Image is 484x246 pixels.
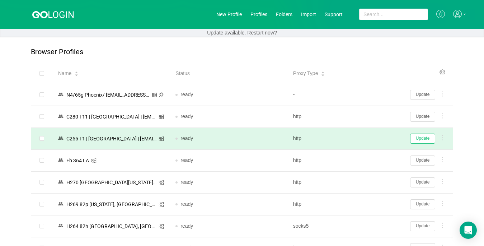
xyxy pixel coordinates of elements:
[287,128,405,150] td: http
[301,11,316,17] a: Import
[410,112,435,122] button: Update
[64,178,159,187] div: Н270 [GEOGRAPHIC_DATA][US_STATE]/ [EMAIL_ADDRESS][DOMAIN_NAME]
[64,222,159,231] div: Н264 82h [GEOGRAPHIC_DATA], [GEOGRAPHIC_DATA]/ [EMAIL_ADDRESS][DOMAIN_NAME]
[180,223,193,229] span: ready
[64,156,91,165] div: Fb 364 LA
[152,92,157,98] i: icon: windows
[180,113,193,119] span: ready
[287,194,405,215] td: http
[325,11,343,17] a: Support
[460,222,477,239] div: Open Intercom Messenger
[180,157,193,163] span: ready
[159,180,164,185] i: icon: windows
[410,90,435,100] button: Update
[410,156,435,166] button: Update
[287,172,405,194] td: http
[410,199,435,209] button: Update
[75,73,79,75] i: icon: caret-down
[321,70,325,75] div: Sort
[74,70,79,75] div: Sort
[180,135,193,141] span: ready
[75,71,79,73] i: icon: caret-up
[159,114,164,120] i: icon: windows
[287,215,405,237] td: socks5
[91,158,97,163] i: icon: windows
[216,11,242,17] a: New Profile
[287,84,405,106] td: -
[250,11,267,17] a: Profiles
[64,112,159,121] div: C280 T11 | [GEOGRAPHIC_DATA] | [EMAIL_ADDRESS][DOMAIN_NAME]
[159,202,164,207] i: icon: windows
[64,90,152,99] div: N4/65g Phoenix/ [EMAIL_ADDRESS][DOMAIN_NAME]
[159,136,164,141] i: icon: windows
[180,179,193,185] span: ready
[64,200,159,209] div: Н269 82p [US_STATE], [GEOGRAPHIC_DATA]/ [EMAIL_ADDRESS][DOMAIN_NAME]
[159,224,164,229] i: icon: windows
[359,9,428,20] input: Search...
[287,106,405,128] td: http
[31,48,83,56] p: Browser Profiles
[287,150,405,172] td: http
[175,70,190,77] span: Status
[180,92,193,97] span: ready
[321,73,325,75] i: icon: caret-down
[410,221,435,231] button: Update
[410,134,435,144] button: Update
[159,92,164,97] i: icon: pushpin
[180,201,193,207] span: ready
[321,71,325,73] i: icon: caret-up
[276,11,292,17] a: Folders
[58,70,71,77] span: Name
[293,70,318,77] span: Proxy Type
[64,134,159,143] div: C255 T1 | [GEOGRAPHIC_DATA] | [EMAIL_ADDRESS][DOMAIN_NAME]
[410,177,435,187] button: Update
